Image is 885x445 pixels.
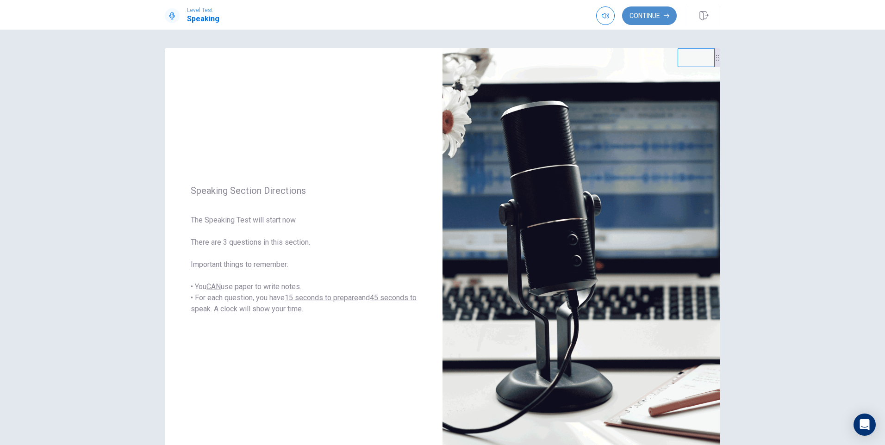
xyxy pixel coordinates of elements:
[622,6,677,25] button: Continue
[191,185,417,196] span: Speaking Section Directions
[191,215,417,315] span: The Speaking Test will start now. There are 3 questions in this section. Important things to reme...
[206,282,221,291] u: CAN
[187,13,219,25] h1: Speaking
[285,293,358,302] u: 15 seconds to prepare
[187,7,219,13] span: Level Test
[854,414,876,436] div: Open Intercom Messenger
